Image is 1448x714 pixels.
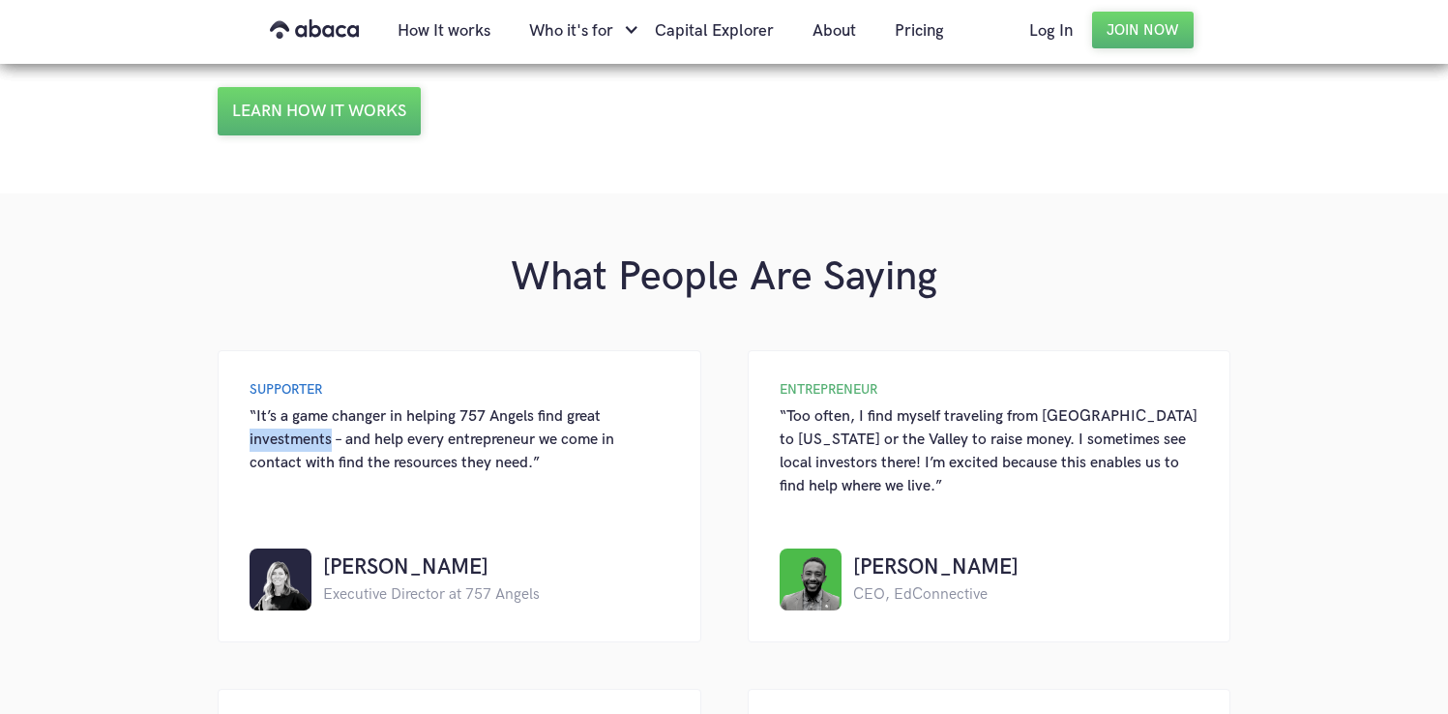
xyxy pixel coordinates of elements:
div: “Too often, I find myself traveling from [GEOGRAPHIC_DATA] to [US_STATE] or the Valley to raise m... [780,405,1199,498]
div: ENTREPRENEUR [780,382,1199,398]
h4: [PERSON_NAME] [323,552,540,583]
h1: What People Are Saying [218,252,1231,304]
div: SUPPORTER [250,382,669,398]
a: Learn how it works [218,87,421,135]
div: Executive Director at 757 Angels [323,583,540,607]
div: CEO, EdConnective [853,583,1019,607]
h4: [PERSON_NAME] [853,552,1019,583]
a: Join Now [1092,12,1194,48]
div: “It’s a game changer in helping 757 Angels find great investments – and help every entrepreneur w... [250,405,669,475]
